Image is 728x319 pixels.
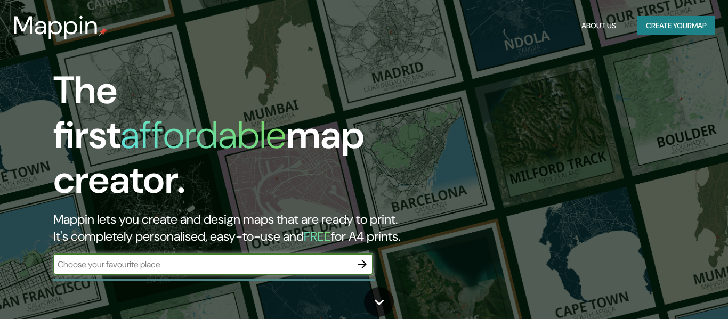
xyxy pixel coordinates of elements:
button: About Us [577,16,620,36]
input: Choose your favourite place [53,258,352,271]
img: mappin-pin [99,28,107,36]
h5: FREE [304,228,331,244]
h1: affordable [120,110,286,160]
h2: Mappin lets you create and design maps that are ready to print. It's completely personalised, eas... [53,211,417,245]
h3: Mappin [13,11,99,40]
h1: The first map creator. [53,68,417,211]
button: Create yourmap [637,16,715,36]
